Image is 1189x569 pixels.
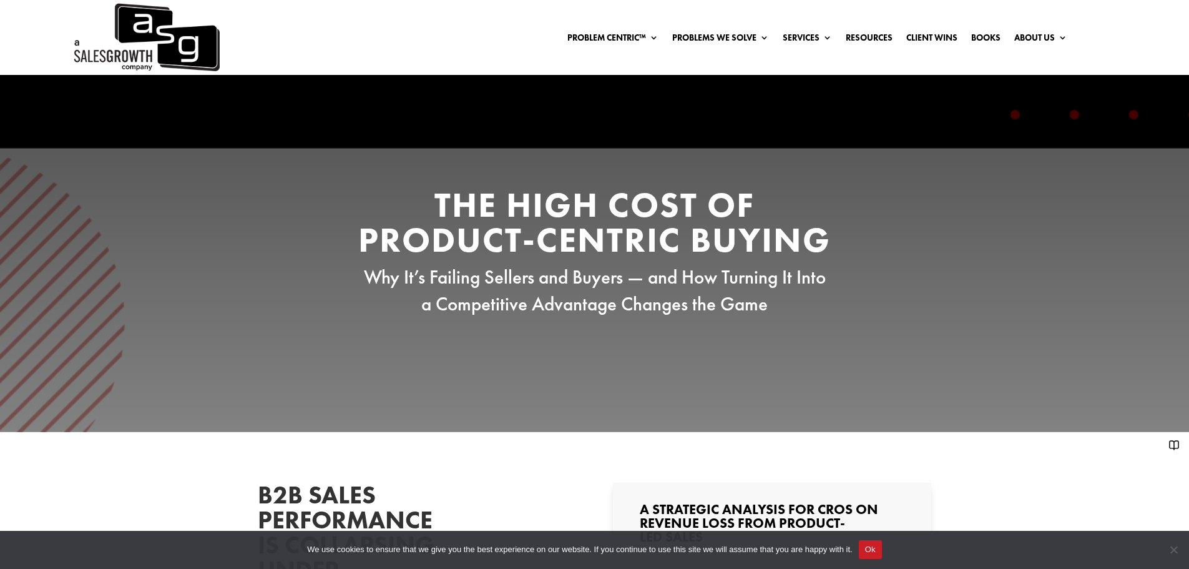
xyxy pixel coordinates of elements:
[307,543,852,556] span: We use cookies to ensure that we give you the best experience on our website. If you continue to ...
[846,33,893,47] a: Resources
[567,33,658,47] a: Problem Centric™
[1167,543,1180,556] span: No
[358,264,832,318] p: Why It’s Failing Sellers and Buyers — and How Turning It Into a Competitive Advantage Changes the...
[783,33,832,47] a: Services
[971,33,1001,47] a: Books
[640,503,904,550] h3: A Strategic Analysis for CROs on Revenue Loss from Product-Led Sales
[672,33,769,47] a: Problems We Solve
[906,33,957,47] a: Client Wins
[358,187,832,264] h2: The High Cost of Product-Centric Buying
[859,540,882,559] button: Ok
[1014,33,1067,47] a: About Us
